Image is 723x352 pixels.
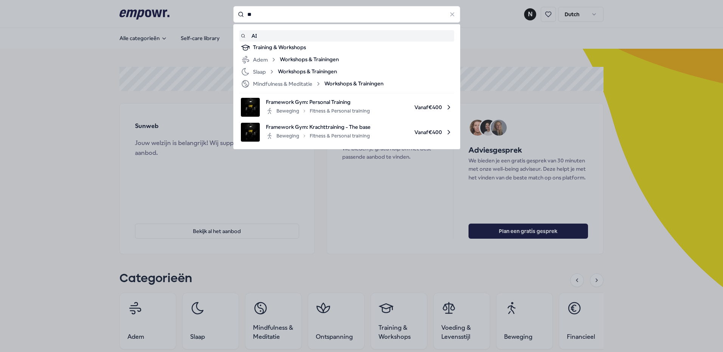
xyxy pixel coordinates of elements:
div: Adem [241,55,277,64]
div: Beweging Fitness & Personal training [266,131,370,140]
span: Framework Gym: Personal Training [266,98,370,106]
span: Workshops & Trainingen [278,67,337,76]
span: Workshops & Trainingen [280,55,339,64]
span: Vanaf € 400 [377,123,453,142]
a: Mindfulness & MeditatieWorkshops & Trainingen [241,79,453,88]
div: Mindfulness & Meditatie [241,79,321,88]
div: Training & Workshops [253,43,453,52]
a: product imageFramework Gym: Krachttraining - The baseBewegingFitness & Personal trainingVanaf€400 [241,123,453,142]
span: Vanaf € 400 [376,98,453,117]
div: Slaap [241,67,275,76]
img: product image [241,98,260,117]
a: AI [241,32,453,40]
a: SlaapWorkshops & Trainingen [241,67,453,76]
span: Workshops & Trainingen [324,79,383,88]
div: Beweging Fitness & Personal training [266,107,370,116]
input: Search for products, categories or subcategories [233,6,460,23]
a: Training & Workshops [241,43,453,52]
a: product imageFramework Gym: Personal TrainingBewegingFitness & Personal trainingVanaf€400 [241,98,453,117]
span: Framework Gym: Krachttraining - The base [266,123,371,131]
img: product image [241,123,260,142]
a: AdemWorkshops & Trainingen [241,55,453,64]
